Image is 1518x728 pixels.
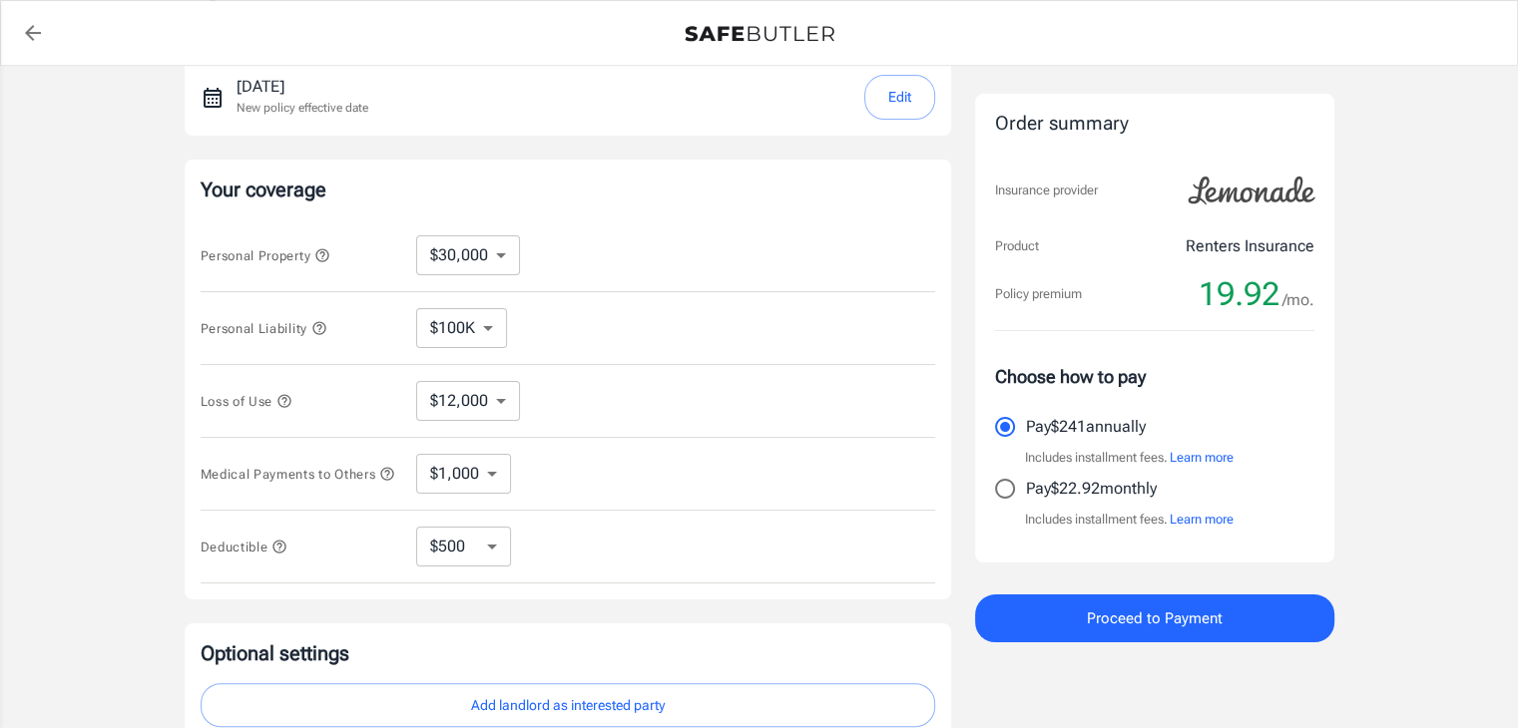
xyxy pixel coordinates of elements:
button: Medical Payments to Others [201,462,396,486]
p: Pay $241 annually [1026,415,1146,439]
div: Order summary [995,110,1314,139]
p: Includes installment fees. [1025,448,1234,468]
button: Learn more [1170,510,1234,530]
button: Add landlord as interested party [201,683,935,728]
a: back to quotes [13,13,53,53]
p: Product [995,236,1039,256]
p: New policy effective date [237,99,368,117]
span: 19.92 [1199,274,1279,314]
button: Loss of Use [201,389,292,413]
img: Lemonade [1177,163,1326,218]
p: Renters Insurance [1186,234,1314,258]
p: [DATE] [237,75,368,99]
p: Your coverage [201,176,935,203]
button: Proceed to Payment [975,594,1334,642]
span: /mo. [1282,286,1314,314]
span: Deductible [201,540,288,554]
span: Proceed to Payment [1087,605,1223,631]
button: Edit [864,75,935,120]
p: Optional settings [201,639,935,667]
span: Personal Property [201,248,330,263]
p: Policy premium [995,284,1082,304]
svg: New policy start date [201,86,225,110]
img: Back to quotes [685,26,834,42]
span: Medical Payments to Others [201,467,396,482]
span: Loss of Use [201,394,292,409]
button: Deductible [201,535,288,558]
button: Personal Property [201,243,330,267]
p: Choose how to pay [995,363,1314,390]
button: Learn more [1170,448,1234,468]
span: Personal Liability [201,321,327,336]
p: Pay $22.92 monthly [1026,477,1157,501]
button: Personal Liability [201,316,327,340]
p: Insurance provider [995,181,1098,200]
p: Includes installment fees. [1025,510,1234,530]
